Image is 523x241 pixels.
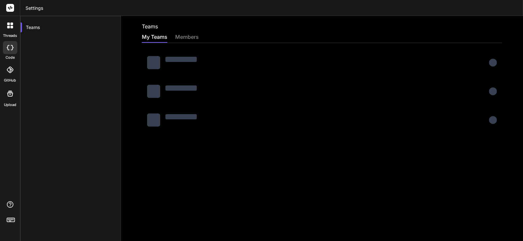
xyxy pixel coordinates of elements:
[142,33,167,42] div: My Teams
[6,55,15,60] label: code
[3,33,17,38] label: threads
[175,33,199,42] div: members
[4,78,16,83] label: GitHub
[21,20,121,35] div: Teams
[142,23,158,30] h2: Teams
[4,102,16,108] label: Upload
